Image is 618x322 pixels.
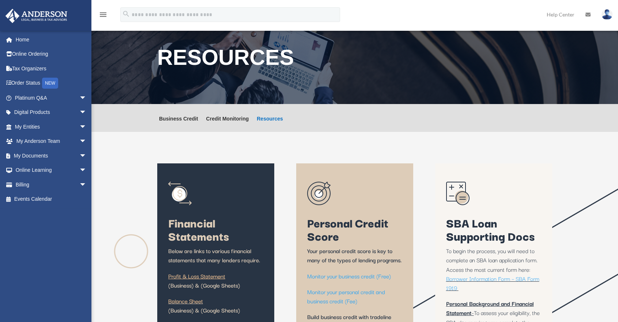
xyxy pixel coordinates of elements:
span: arrow_drop_down [79,105,94,120]
p: Your personal credit score is key to many of the types of lending programs. [307,246,402,271]
span: SBA Loan Supporting Docs [446,214,535,245]
a: Order StatusNEW [5,76,98,91]
a: Monitor your personal credit and business credit (Fee) [307,287,385,309]
a: Tax Organizers [5,61,98,76]
p: (Business) & (Google Sheets) [168,271,263,296]
p: Below are links to various financial statements that many lenders require. [168,246,263,271]
span: Financial Statements [168,214,229,245]
span: arrow_drop_down [79,163,94,178]
i: menu [99,10,108,19]
span: arrow_drop_down [79,148,94,163]
a: menu [99,13,108,19]
a: Digital Productsarrow_drop_down [5,105,98,120]
div: NEW [42,78,58,89]
span: arrow_drop_down [79,119,94,134]
a: Online Ordering [5,47,98,62]
a: My Documentsarrow_drop_down [5,148,98,163]
span: Personal Credit Score [307,214,388,245]
a: My Entitiesarrow_drop_down [5,119,98,134]
a: Home [5,32,98,47]
a: Monitor your business credit (Free) [307,271,391,284]
a: Billingarrow_drop_down [5,177,98,192]
span: arrow_drop_down [79,177,94,192]
a: Balance Sheet [168,296,203,309]
a: Borrower Information Form – SBA Form 1919 [446,274,539,296]
h1: RESOURCES [157,47,552,72]
a: Events Calendar [5,192,98,207]
a: Credit Monitoring [206,116,249,132]
span: arrow_drop_down [79,90,94,106]
span: – [471,308,474,317]
a: Platinum Q&Aarrow_drop_down [5,90,98,105]
span: To begin the process, you will need to complete an SBA loan application form. Access the most cur... [446,246,538,273]
span: Borrower Information Form – SBA Form 1919 [446,274,539,292]
p: (Business) & (Google Sheets) [168,296,263,321]
img: User Pic [602,9,613,20]
a: My Anderson Teamarrow_drop_down [5,134,98,149]
a: Online Learningarrow_drop_down [5,163,98,178]
b: Personal Background and Financial Statement [446,299,534,317]
a: Business Credit [159,116,198,132]
a: Resources [257,116,283,132]
i: search [122,10,130,18]
a: Profit & Loss Statement [168,271,225,284]
img: Anderson Advisors Platinum Portal [3,9,69,23]
span: arrow_drop_down [79,134,94,149]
